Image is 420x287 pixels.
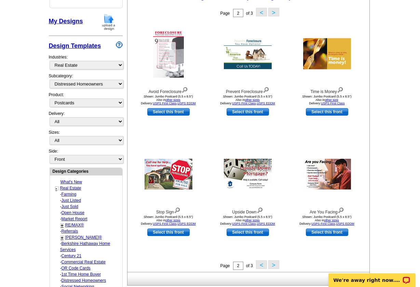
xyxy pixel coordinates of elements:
[336,222,354,225] a: USPS EDDM
[256,8,267,16] button: <
[224,159,272,190] img: Upside Down
[153,222,177,225] a: USPS First Class
[245,219,260,222] a: other sizes
[62,192,77,197] a: Farming
[62,210,84,215] a: Open House
[62,229,78,234] a: Referrals
[289,86,365,95] div: Time is Money
[220,11,230,16] span: Page
[62,217,87,221] a: Market Report
[263,86,269,93] img: view design details
[268,260,279,269] button: >
[181,86,188,93] img: view design details
[338,206,344,213] img: view design details
[65,235,102,240] a: [PERSON_NAME]®
[165,219,180,222] a: other sizes
[61,235,64,240] a: +
[156,98,180,102] span: Also in
[303,38,351,69] img: Time is Money
[131,215,206,225] div: Shown: Jumbo Postcard (5.5 x 8.5") Delivery: ,
[55,265,122,271] div: -
[49,129,123,148] div: Sizes:
[62,266,91,271] a: QR Code Cards
[131,86,206,95] div: Avoid Foreclosure
[156,219,180,222] span: Also in
[49,51,123,73] div: Industries:
[147,229,190,236] a: use this design
[60,186,81,191] a: Real Estate
[60,180,82,184] a: What's New
[147,108,190,116] a: use this design
[289,95,365,105] div: Shown: Jumbo Postcard (5.5 x 8.5") Delivery:
[153,30,184,78] img: Avoid Foreclosure
[65,223,84,227] a: RE/MAX®
[49,92,123,110] div: Product:
[49,110,123,129] div: Delivery:
[325,98,338,102] a: other size
[55,216,122,222] div: -
[246,11,253,16] span: of 3
[62,198,81,203] a: Just Listed
[210,206,285,215] div: Upside Down
[303,159,351,190] img: Are You Facing
[55,277,122,284] div: -
[306,229,348,236] a: use this design
[227,108,269,116] a: use this design
[100,13,118,31] img: upload-design
[55,210,122,216] div: -
[55,228,122,234] div: -
[55,271,122,277] div: -
[49,73,123,92] div: Subcategory:
[257,206,263,213] img: view design details
[55,253,122,259] div: -
[220,263,230,268] span: Page
[235,219,260,222] span: Also in
[245,98,260,102] a: other sizes
[131,95,206,105] div: Shown: Jumbo Postcard (5.5 x 8.5") Delivery: ,
[165,98,180,102] a: other sizes
[289,215,365,225] div: Shown: Jumbo Postcard (5.5 x 8.5") Delivery: ,
[62,272,101,277] a: 1st Time Home Buyer
[257,222,275,225] a: USPS EDDM
[55,204,122,210] div: -
[116,41,123,48] img: design-wizard-help-icon.png
[256,260,267,269] button: <
[145,159,192,190] img: Stop Sign
[55,197,122,204] div: -
[210,95,285,105] div: Shown: Jumbo Postcard (5.5 x 8.5") Delivery: ,
[268,8,279,16] button: >
[235,98,260,102] span: Also in
[289,206,365,215] div: Are You Facing
[153,102,177,105] a: USPS First Class
[177,102,196,105] a: USPS EDDM
[246,263,253,268] span: of 3
[55,259,122,265] div: -
[62,278,106,283] a: Distressed Homeowners
[49,18,83,25] a: My Designs
[49,42,101,49] a: Design Templates
[131,206,206,215] div: Stop Sign
[62,260,106,264] a: Commercial Real Estate
[232,222,256,225] a: USPS First Class
[49,148,123,164] div: Side:
[210,215,285,225] div: Shown: Jumbo Postcard (5.5 x 8.5") Delivery: ,
[61,223,64,228] a: +
[62,253,82,258] a: Century 21
[315,219,339,222] span: Also in
[174,206,180,213] img: view design details
[55,240,122,253] div: -
[210,86,285,95] div: Prevent Foreclosure
[321,102,345,105] a: USPS First Class
[257,102,275,105] a: USPS EDDM
[311,222,335,225] a: USPS First Class
[62,204,78,209] a: Just Sold
[324,219,339,222] a: other sizes
[224,38,272,69] img: Prevent Foreclosure
[56,186,57,191] a: -
[227,229,269,236] a: use this design
[177,222,196,225] a: USPS EDDM
[232,102,256,105] a: USPS First Class
[50,168,122,174] div: Design Categories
